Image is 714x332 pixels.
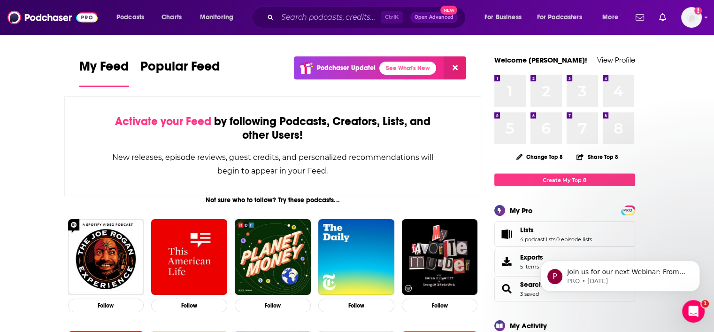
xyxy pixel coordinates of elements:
[68,299,144,312] button: Follow
[498,255,516,268] span: Exports
[494,55,587,64] a: Welcome [PERSON_NAME]!
[681,7,702,28] img: User Profile
[520,236,555,243] a: 4 podcast lists
[701,300,709,308] span: 1
[494,249,635,274] a: Exports
[681,7,702,28] span: Logged in as lealy
[531,10,596,25] button: open menu
[494,174,635,186] a: Create My Top 8
[520,253,543,261] span: Exports
[161,11,182,24] span: Charts
[155,10,187,25] a: Charts
[415,15,453,20] span: Open Advanced
[498,228,516,241] a: Lists
[317,64,376,72] p: Podchaser Update!
[537,11,582,24] span: For Podcasters
[520,280,550,289] a: Searches
[277,10,381,25] input: Search podcasts, credits, & more...
[682,300,705,323] iframe: Intercom live chat
[494,221,635,247] span: Lists
[235,219,311,295] img: Planet Money
[115,114,211,128] span: Activate your Feed
[110,10,156,25] button: open menu
[402,299,478,312] button: Follow
[494,276,635,301] span: Searches
[410,12,458,23] button: Open AdvancedNew
[655,9,670,25] a: Show notifications dropdown
[511,151,569,163] button: Change Top 8
[112,150,434,178] div: New releases, episode reviews, guest credits, and personalized recommendations will begin to appe...
[402,219,478,295] img: My Favorite Murder with Karen Kilgariff and Georgia Hardstark
[151,299,227,312] button: Follow
[79,58,129,80] span: My Feed
[622,206,634,213] a: PRO
[440,6,457,15] span: New
[597,55,635,64] a: View Profile
[79,58,129,87] a: My Feed
[140,58,220,80] span: Popular Feed
[116,11,144,24] span: Podcasts
[112,115,434,142] div: by following Podcasts, Creators, Lists, and other Users!
[576,148,618,166] button: Share Top 8
[261,7,475,28] div: Search podcasts, credits, & more...
[318,299,394,312] button: Follow
[8,8,98,26] img: Podchaser - Follow, Share and Rate Podcasts
[151,219,227,295] img: This American Life
[632,9,648,25] a: Show notifications dropdown
[510,206,533,215] div: My Pro
[526,241,714,307] iframe: Intercom notifications message
[520,263,543,270] span: 5 items
[200,11,233,24] span: Monitoring
[596,10,630,25] button: open menu
[193,10,246,25] button: open menu
[318,219,394,295] img: The Daily
[68,219,144,295] img: The Joe Rogan Experience
[556,236,592,243] a: 0 episode lists
[140,58,220,87] a: Popular Feed
[694,7,702,15] svg: Add a profile image
[484,11,522,24] span: For Business
[510,321,547,330] div: My Activity
[478,10,533,25] button: open menu
[520,291,539,297] a: 3 saved
[381,11,403,24] span: Ctrl K
[235,299,311,312] button: Follow
[64,196,482,204] div: Not sure who to follow? Try these podcasts...
[622,207,634,214] span: PRO
[520,226,592,234] a: Lists
[520,226,534,234] span: Lists
[498,282,516,295] a: Searches
[681,7,702,28] button: Show profile menu
[602,11,618,24] span: More
[379,62,436,75] a: See What's New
